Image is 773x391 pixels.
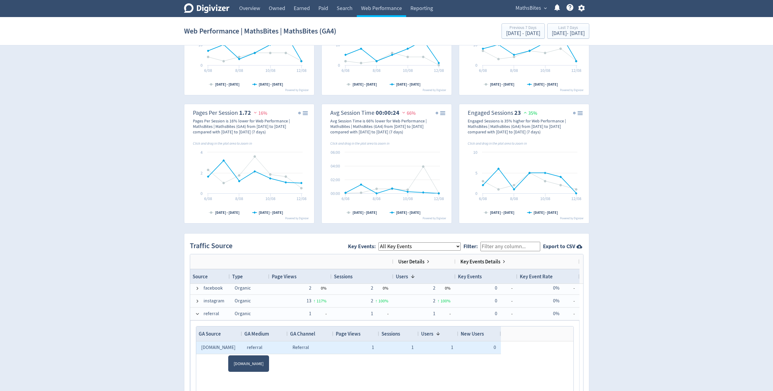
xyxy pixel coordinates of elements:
[331,150,340,155] text: 06:00
[396,82,420,87] text: [DATE] - [DATE]
[334,273,353,280] span: Sessions
[543,5,548,11] span: expand_more
[232,273,243,280] span: Type
[235,311,251,317] span: Organic
[571,196,581,201] text: 12/08
[468,141,527,146] i: Click and drag in the plot area to zoom in
[438,298,440,304] span: ↑
[516,3,541,13] span: MathsBites
[376,109,399,117] strong: 00:00:24
[460,258,500,265] span: Key Events Details
[479,68,487,73] text: 6/08
[199,330,221,337] span: GA Source
[559,295,575,307] span: -
[330,109,374,117] dt: Avg Session Time
[235,298,251,304] span: Organic
[307,298,311,304] span: 13
[309,311,311,317] span: 1
[497,295,512,307] span: -
[510,196,518,201] text: 8/08
[533,82,558,87] text: [DATE] - [DATE]
[293,344,309,350] span: Referral
[497,308,512,320] span: -
[421,330,433,337] span: Users
[494,344,496,350] span: 0
[258,210,283,215] text: [DATE] - [DATE]
[331,163,340,169] text: 04:00
[371,285,373,291] span: 2
[193,109,238,117] dt: Pages Per Session
[468,118,573,135] div: Engaged Sessions is 35% higher for Web Performance | MathsBites | MathsBites (GA4) from [DATE] to...
[506,26,540,31] div: Previous 7 Days
[553,298,559,304] span: 0%
[375,298,378,304] span: ↑
[458,273,482,280] span: Key Events
[468,109,513,117] dt: Engaged Sessions
[204,282,223,294] span: facebook
[559,282,575,294] span: -
[510,68,518,73] text: 8/08
[543,243,575,250] strong: Export to CSV
[373,68,381,73] text: 8/08
[204,295,224,307] span: instagram
[235,68,243,73] text: 8/08
[423,217,446,220] text: Powered by Digivizer
[338,62,340,68] text: 0
[433,285,435,291] span: 2
[331,191,340,196] text: 00:00
[373,308,388,320] span: -
[331,177,340,182] text: 02:00
[490,210,514,215] text: [DATE] - [DATE]
[317,298,327,304] span: 117 %
[433,298,435,304] span: 2
[371,298,373,304] span: 2
[502,23,545,39] button: Previous 7 Days[DATE] - [DATE]
[309,285,311,291] span: 2
[396,273,408,280] span: Users
[239,109,251,117] strong: 1.72
[201,344,236,350] span: [DOMAIN_NAME]
[403,68,413,73] text: 10/08
[522,110,528,115] img: positive-performance.svg
[401,110,416,116] span: 66%
[342,196,349,201] text: 6/08
[342,68,349,73] text: 6/08
[215,82,239,87] text: [DATE] - [DATE]
[193,273,208,280] span: Source
[552,26,585,31] div: Last 7 Days
[451,344,453,350] span: 1
[215,210,239,215] text: [DATE] - [DATE]
[348,243,378,250] label: Key Events:
[381,330,400,337] span: Sessions
[411,344,414,350] span: 1
[373,196,381,201] text: 8/08
[553,285,559,291] span: 0%
[571,68,581,73] text: 12/08
[435,308,451,320] span: -
[330,141,389,146] i: Click and drag in the plot area to zoom in
[311,308,327,320] span: -
[497,282,512,294] span: -
[533,210,558,215] text: [DATE] - [DATE]
[480,242,540,251] input: Filter any column...
[495,298,497,304] span: 0
[204,308,219,320] span: referral
[353,210,377,215] text: [DATE] - [DATE]
[506,31,540,36] div: [DATE] - [DATE]
[200,62,203,68] text: 0
[383,285,388,291] span: 0 %
[252,110,258,115] img: negative-performance.svg
[353,82,377,87] text: [DATE] - [DATE]
[522,110,537,116] span: 35%
[204,68,212,73] text: 6/08
[475,191,477,196] text: 0
[473,150,477,155] text: 10
[441,298,451,304] span: 100 %
[423,88,446,92] text: Powered by Digivizer
[372,344,374,350] span: 1
[252,110,267,116] span: 16%
[193,141,252,146] i: Click and drag in the plot area to zoom in
[200,170,203,176] text: 2
[434,68,444,73] text: 12/08
[475,170,477,176] text: 5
